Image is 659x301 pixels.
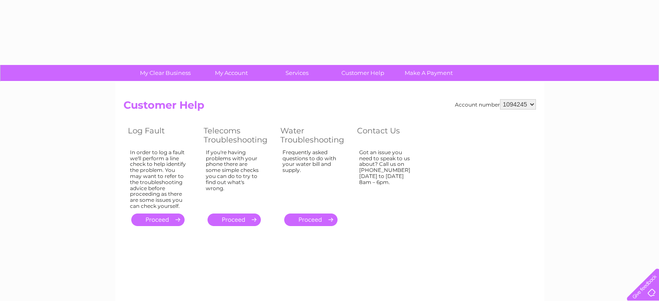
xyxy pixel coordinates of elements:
[131,214,185,226] a: .
[123,124,199,147] th: Log Fault
[261,65,333,81] a: Services
[130,149,186,209] div: In order to log a fault we'll perform a line check to help identify the problem. You may want to ...
[123,99,536,116] h2: Customer Help
[353,124,429,147] th: Contact Us
[130,65,201,81] a: My Clear Business
[327,65,399,81] a: Customer Help
[199,124,276,147] th: Telecoms Troubleshooting
[195,65,267,81] a: My Account
[208,214,261,226] a: .
[359,149,416,206] div: Got an issue you need to speak to us about? Call us on [PHONE_NUMBER] [DATE] to [DATE] 8am – 6pm.
[393,65,464,81] a: Make A Payment
[284,214,338,226] a: .
[455,99,536,110] div: Account number
[276,124,353,147] th: Water Troubleshooting
[282,149,340,206] div: Frequently asked questions to do with your water bill and supply.
[206,149,263,206] div: If you're having problems with your phone there are some simple checks you can do to try to find ...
